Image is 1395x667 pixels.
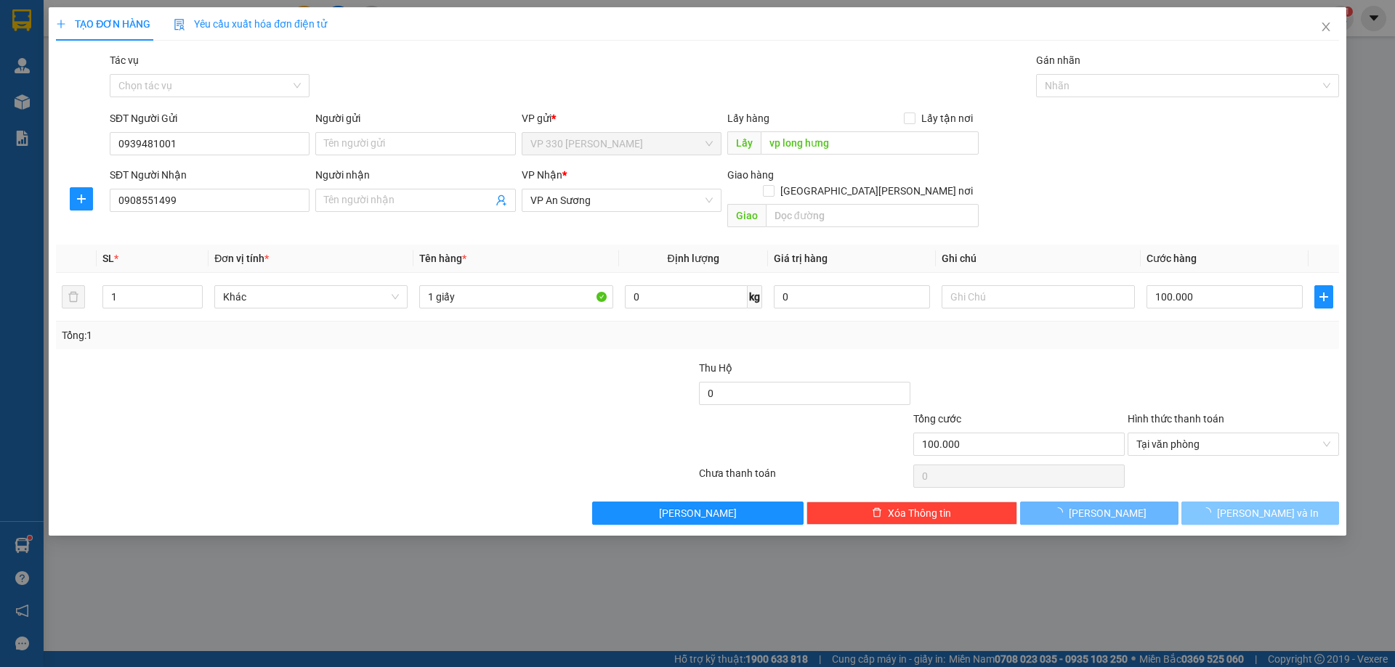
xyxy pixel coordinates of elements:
[915,110,979,126] span: Lấy tận nơi
[110,110,310,126] div: SĐT Người Gửi
[139,47,240,67] div: 0825301189
[522,169,562,181] span: VP Nhận
[761,131,979,155] input: Dọc đường
[1217,505,1319,521] span: [PERSON_NAME] và In
[139,12,240,47] div: VP An Sương
[697,465,912,491] div: Chưa thanh toán
[56,19,66,29] span: plus
[70,187,93,210] button: plus
[12,47,105,98] span: vp long hưng
[496,195,507,206] span: user-add
[12,14,35,29] span: Gửi:
[530,133,713,155] span: VP 330 Lê Duẫn
[419,253,466,264] span: Tên hàng
[1128,413,1224,425] label: Hình thức thanh toán
[315,167,515,183] div: Người nhận
[1020,502,1178,525] button: [PERSON_NAME]
[223,286,399,308] span: Khác
[766,204,979,227] input: Dọc đường
[727,169,774,181] span: Giao hàng
[1147,253,1197,264] span: Cước hàng
[11,107,131,124] div: 100.000
[214,253,269,264] span: Đơn vị tính
[139,14,174,29] span: Nhận:
[1136,433,1330,455] span: Tại văn phòng
[174,18,327,30] span: Yêu cầu xuất hóa đơn điện tử
[1315,291,1333,303] span: plus
[659,505,737,521] span: [PERSON_NAME]
[727,204,766,227] span: Giao
[1036,54,1080,66] label: Gán nhãn
[1320,21,1332,33] span: close
[699,362,732,374] span: Thu Hộ
[888,505,951,521] span: Xóa Thông tin
[774,285,930,308] input: 0
[62,285,85,308] button: delete
[1069,505,1147,521] span: [PERSON_NAME]
[1181,502,1339,525] button: [PERSON_NAME] và In
[419,285,612,308] input: VD: Bàn, Ghế
[11,108,33,123] span: CR :
[936,245,1141,273] th: Ghi chú
[592,502,804,525] button: [PERSON_NAME]
[1314,285,1333,308] button: plus
[174,19,185,30] img: icon
[110,167,310,183] div: SĐT Người Nhận
[110,54,139,66] label: Tác vụ
[12,55,33,70] span: DĐ:
[102,253,114,264] span: SL
[727,112,769,124] span: Lấy hàng
[56,18,150,30] span: TẠO ĐƠN HÀNG
[1201,507,1217,517] span: loading
[727,131,761,155] span: Lấy
[806,502,1018,525] button: deleteXóa Thông tin
[70,193,92,205] span: plus
[775,183,979,199] span: [GEOGRAPHIC_DATA][PERSON_NAME] nơi
[315,110,515,126] div: Người gửi
[913,413,961,425] span: Tổng cước
[530,189,713,211] span: VP An Sương
[942,285,1135,308] input: Ghi Chú
[872,507,882,519] span: delete
[12,12,129,47] div: VP 330 [PERSON_NAME]
[748,285,762,308] span: kg
[668,253,719,264] span: Định lượng
[1053,507,1069,517] span: loading
[1306,7,1346,48] button: Close
[62,327,538,343] div: Tổng: 1
[522,110,721,126] div: VP gửi
[774,253,828,264] span: Giá trị hàng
